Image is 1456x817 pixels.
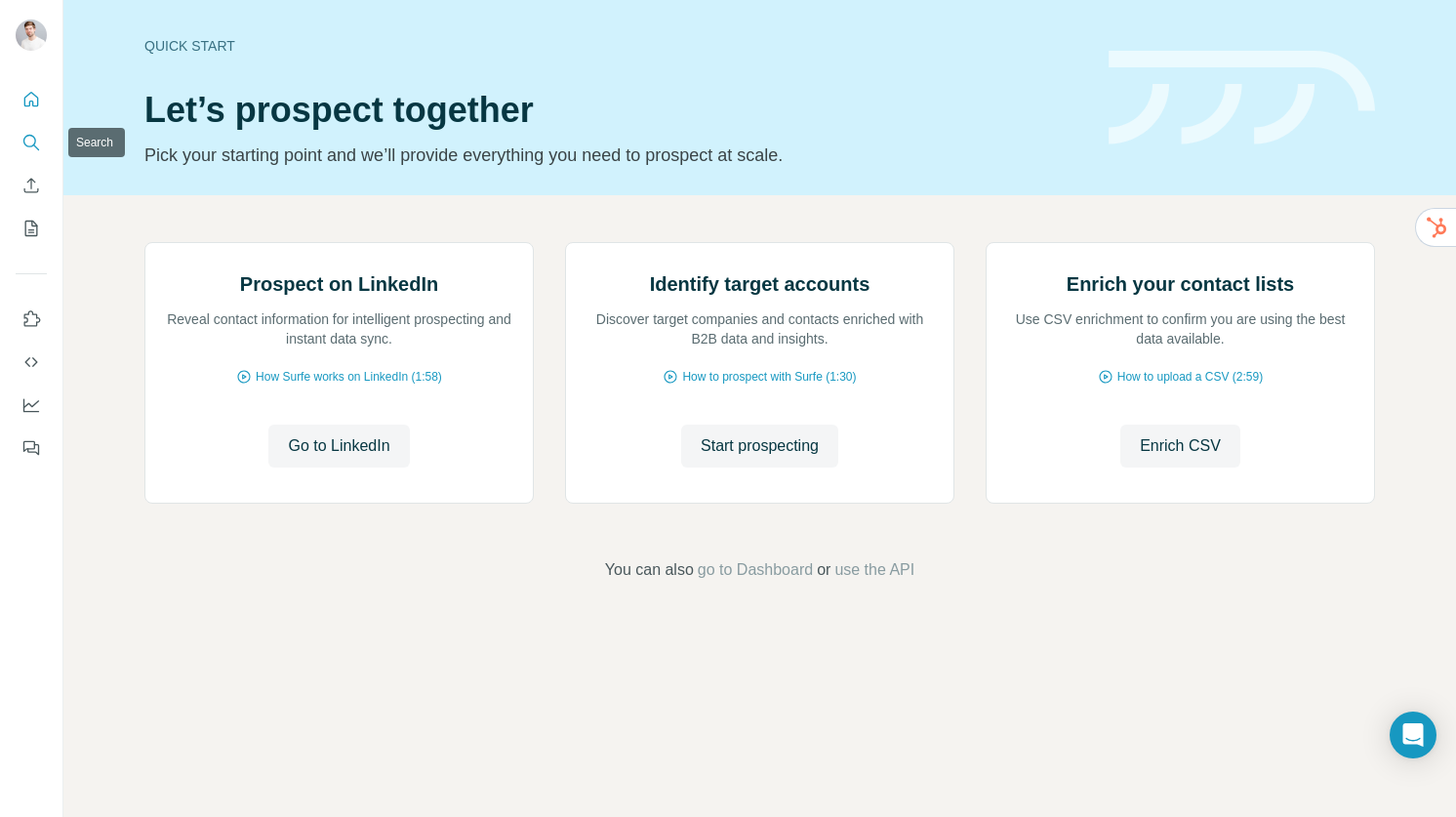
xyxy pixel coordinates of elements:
[701,434,819,458] span: Start prospecting
[16,211,47,246] button: My lists
[650,270,870,298] h2: Identify target accounts
[1006,309,1355,348] p: Use CSV enrichment to confirm you are using the best data available.
[1109,51,1375,145] img: banner
[16,168,47,203] button: Enrich CSV
[698,558,813,582] button: go to Dashboard
[16,388,47,423] button: Dashboard
[605,558,694,582] span: You can also
[16,302,47,337] button: Use Surfe on LinkedIn
[1067,270,1294,298] h2: Enrich your contact lists
[1120,425,1240,468] button: Enrich CSV
[144,36,1085,56] div: Quick start
[682,368,856,386] span: How to prospect with Surfe (1:30)
[681,425,838,468] button: Start prospecting
[268,425,409,468] button: Go to LinkedIn
[1117,368,1263,386] span: How to upload a CSV (2:59)
[240,270,438,298] h2: Prospect on LinkedIn
[256,368,442,386] span: How Surfe works on LinkedIn (1:58)
[144,91,1085,130] h1: Let’s prospect together
[16,345,47,380] button: Use Surfe API
[16,20,47,51] img: Avatar
[1390,712,1436,758] div: Open Intercom Messenger
[16,125,47,160] button: Search
[834,558,914,582] button: use the API
[16,430,47,466] button: Feedback
[817,558,830,582] span: or
[16,82,47,117] button: Quick start
[165,309,513,348] p: Reveal contact information for intelligent prospecting and instant data sync.
[586,309,934,348] p: Discover target companies and contacts enriched with B2B data and insights.
[144,142,1085,169] p: Pick your starting point and we’ll provide everything you need to prospect at scale.
[1140,434,1221,458] span: Enrich CSV
[288,434,389,458] span: Go to LinkedIn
